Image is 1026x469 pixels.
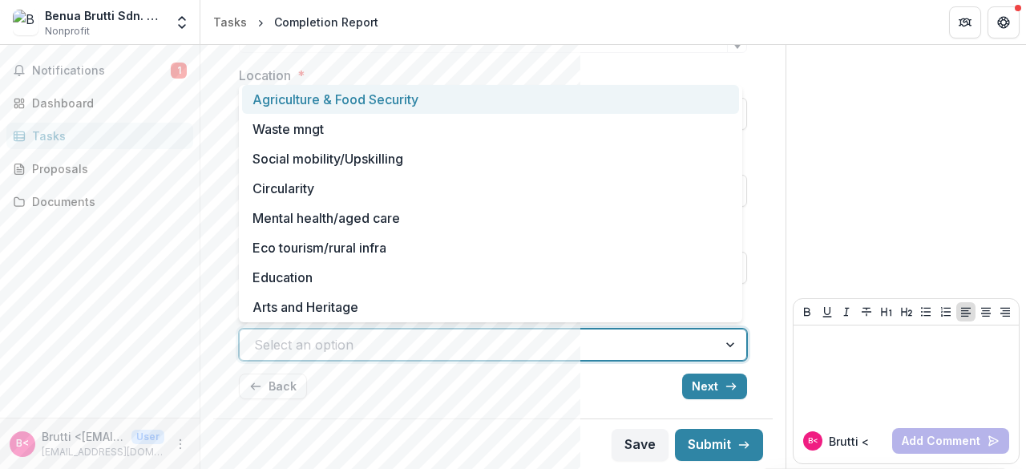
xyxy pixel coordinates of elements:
[207,10,385,34] nav: breadcrumb
[242,233,739,263] div: Eco tourism/rural infra
[956,302,976,321] button: Align Left
[892,428,1009,454] button: Add Comment
[32,127,180,144] div: Tasks
[32,95,180,111] div: Dashboard
[242,204,739,233] div: Mental health/aged care
[936,302,955,321] button: Ordered List
[131,430,164,444] p: User
[42,445,164,459] p: [EMAIL_ADDRESS][DOMAIN_NAME]
[242,293,739,322] div: Arts and Heritage
[207,10,253,34] a: Tasks
[171,435,190,454] button: More
[949,6,981,38] button: Partners
[6,156,193,182] a: Proposals
[829,433,869,450] p: Brutti <
[612,429,669,461] button: Save
[798,302,817,321] button: Bold
[837,302,856,321] button: Italicize
[857,302,876,321] button: Strike
[239,85,742,322] div: Select options list
[988,6,1020,38] button: Get Help
[45,7,164,24] div: Benua Brutti Sdn. Bhd.
[45,24,90,38] span: Nonprofit
[242,144,739,174] div: Social mobility/Upskilling
[976,302,996,321] button: Align Center
[32,193,180,210] div: Documents
[675,429,763,461] button: Submit
[242,263,739,293] div: Education
[32,160,180,177] div: Proposals
[897,302,916,321] button: Heading 2
[171,6,193,38] button: Open entity switcher
[13,10,38,35] img: Benua Brutti Sdn. Bhd.
[6,123,193,149] a: Tasks
[242,115,739,144] div: Waste mngt
[916,302,935,321] button: Bullet List
[239,374,307,399] button: Back
[877,302,896,321] button: Heading 1
[6,58,193,83] button: Notifications1
[682,374,747,399] button: Next
[242,174,739,204] div: Circularity
[6,90,193,116] a: Dashboard
[242,85,739,115] div: Agriculture & Food Security
[171,63,187,79] span: 1
[996,302,1015,321] button: Align Right
[16,439,29,449] div: Brutti <bruttibesi@gmail.com>
[239,66,291,85] p: Location
[32,64,171,78] span: Notifications
[213,14,247,30] div: Tasks
[808,437,818,445] div: Brutti <bruttibesi@gmail.com>
[6,188,193,215] a: Documents
[818,302,837,321] button: Underline
[42,428,125,445] p: Brutti <[EMAIL_ADDRESS][DOMAIN_NAME]>
[274,14,378,30] div: Completion Report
